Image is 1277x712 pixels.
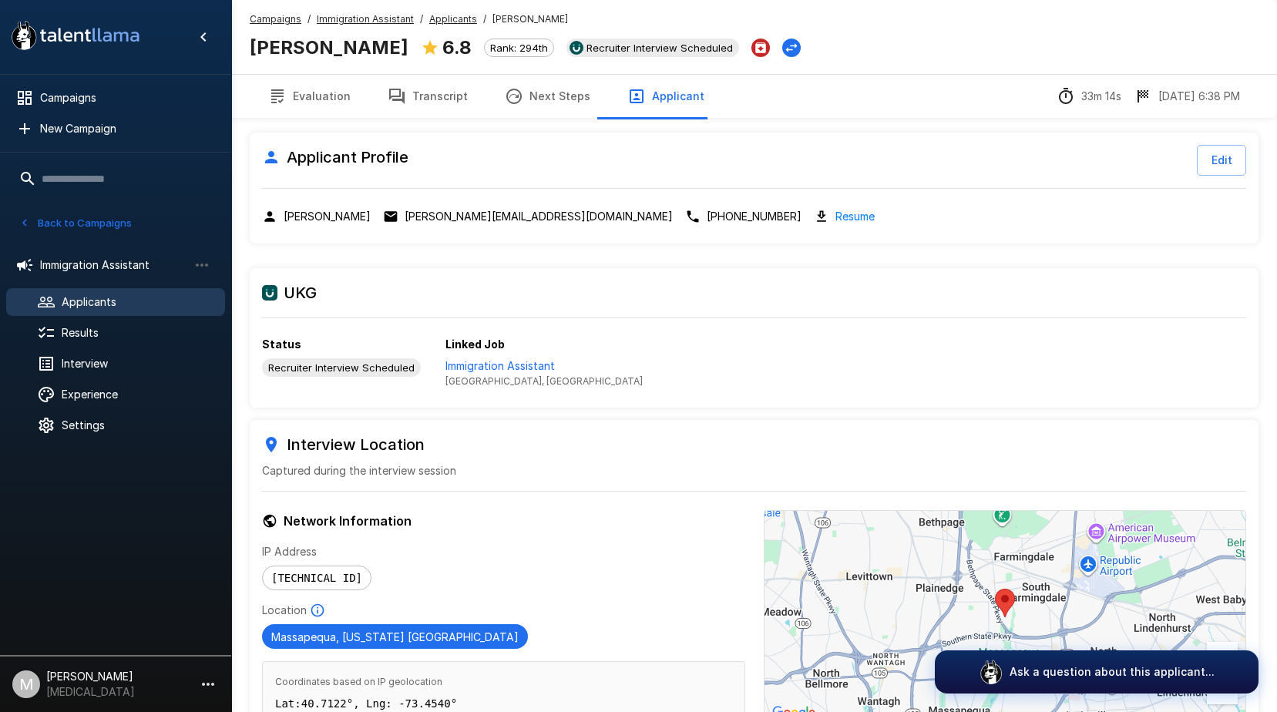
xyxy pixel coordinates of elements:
[262,361,421,374] span: Recruiter Interview Scheduled
[935,650,1259,694] button: Ask a question about this applicant...
[483,12,486,27] span: /
[570,41,583,55] img: ukg_logo.jpeg
[307,12,311,27] span: /
[383,209,673,224] div: Click to copy
[445,358,643,389] a: View job in UKG
[262,209,371,224] div: Click to copy
[310,603,325,618] svg: Based on IP Address and not guaranteed to be accurate
[442,36,472,59] b: 6.8
[262,285,277,301] img: ukg_logo.jpeg
[262,603,307,618] p: Location
[580,42,739,54] span: Recruiter Interview Scheduled
[250,75,369,118] button: Evaluation
[262,145,408,170] h6: Applicant Profile
[492,12,568,27] span: [PERSON_NAME]
[263,572,371,584] span: [TECHNICAL_ID]
[275,674,732,690] span: Coordinates based on IP geolocation
[751,39,770,57] button: Archive Applicant
[262,358,421,377] div: View profile in UKG
[445,338,505,351] b: Linked Job
[262,510,745,532] h6: Network Information
[707,209,801,224] p: [PHONE_NUMBER]
[262,630,528,643] span: Massapequa, [US_STATE] [GEOGRAPHIC_DATA]
[250,36,408,59] b: [PERSON_NAME]
[262,280,1246,305] h6: UKG
[250,13,301,25] u: Campaigns
[262,432,1246,457] h6: Interview Location
[445,358,643,374] p: Immigration Assistant
[486,75,609,118] button: Next Steps
[1010,664,1215,680] p: Ask a question about this applicant...
[317,13,414,25] u: Immigration Assistant
[566,39,739,57] div: View profile in UKG
[782,39,801,57] button: Change Stage
[814,207,875,225] div: Download resume
[485,42,553,54] span: Rank: 294th
[369,75,486,118] button: Transcript
[1207,642,1238,673] button: Zoom in
[979,660,1003,684] img: logo_glasses@2x.png
[284,209,371,224] p: [PERSON_NAME]
[445,374,643,389] span: [GEOGRAPHIC_DATA], [GEOGRAPHIC_DATA]
[405,209,673,224] p: [PERSON_NAME][EMAIL_ADDRESS][DOMAIN_NAME]
[1197,145,1246,176] button: Edit
[262,463,1246,479] p: Captured during the interview session
[1057,87,1121,106] div: The time between starting and completing the interview
[835,207,875,225] a: Resume
[429,13,477,25] u: Applicants
[275,696,732,711] p: Lat: 40.7122 °, Lng: -73.4540 °
[262,544,745,559] p: IP Address
[1134,87,1240,106] div: The date and time when the interview was completed
[1158,89,1240,104] p: [DATE] 6:38 PM
[420,12,423,27] span: /
[1081,89,1121,104] p: 33m 14s
[685,209,801,224] div: Click to copy
[609,75,723,118] button: Applicant
[262,338,301,351] b: Status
